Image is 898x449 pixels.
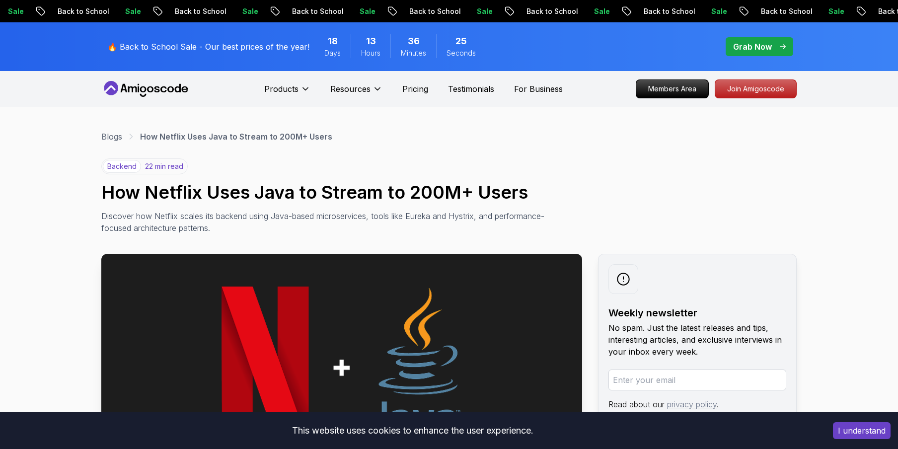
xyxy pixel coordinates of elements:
[366,34,376,48] span: 13 Hours
[466,6,498,16] p: Sale
[145,161,183,171] p: 22 min read
[47,6,115,16] p: Back to School
[608,370,786,390] input: Enter your email
[399,6,466,16] p: Back to School
[361,48,380,58] span: Hours
[140,131,332,143] p: How Netflix Uses Java to Stream to 200M+ Users
[408,34,420,48] span: 36 Minutes
[115,6,147,16] p: Sale
[608,398,786,410] p: Read about our .
[818,6,850,16] p: Sale
[232,6,264,16] p: Sale
[401,48,426,58] span: Minutes
[349,6,381,16] p: Sale
[633,6,701,16] p: Back to School
[324,48,341,58] span: Days
[328,34,338,48] span: 18 Days
[608,322,786,358] p: No spam. Just the latest releases and tips, interesting articles, and exclusive interviews in you...
[264,83,310,103] button: Products
[330,83,382,103] button: Resources
[584,6,615,16] p: Sale
[733,41,772,53] p: Grab Now
[701,6,733,16] p: Sale
[101,210,546,234] p: Discover how Netflix scales its backend using Java-based microservices, tools like Eureka and Hys...
[667,399,717,409] a: privacy policy
[514,83,563,95] a: For Business
[636,80,708,98] p: Members Area
[715,80,796,98] p: Join Amigoscode
[103,160,141,173] p: backend
[164,6,232,16] p: Back to School
[7,420,818,442] div: This website uses cookies to enhance the user experience.
[330,83,371,95] p: Resources
[447,48,476,58] span: Seconds
[715,79,797,98] a: Join Amigoscode
[282,6,349,16] p: Back to School
[750,6,818,16] p: Back to School
[516,6,584,16] p: Back to School
[107,41,309,53] p: 🔥 Back to School Sale - Our best prices of the year!
[833,422,891,439] button: Accept cookies
[636,79,709,98] a: Members Area
[608,306,786,320] h2: Weekly newsletter
[264,83,299,95] p: Products
[402,83,428,95] a: Pricing
[101,182,797,202] h1: How Netflix Uses Java to Stream to 200M+ Users
[448,83,494,95] a: Testimonials
[455,34,467,48] span: 25 Seconds
[101,131,122,143] a: Blogs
